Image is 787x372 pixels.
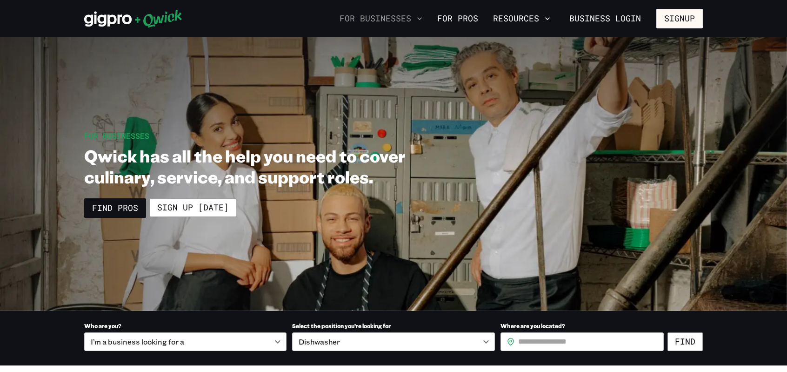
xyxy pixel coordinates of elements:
[292,332,494,351] div: Dishwasher
[500,322,565,330] span: Where are you located?
[150,198,236,217] a: Sign up [DATE]
[667,332,703,351] button: Find
[489,11,554,27] button: Resources
[84,145,455,187] h1: Qwick has all the help you need to cover culinary, service, and support roles.
[84,332,287,351] div: I’m a business looking for a
[84,198,146,218] a: Find Pros
[434,11,482,27] a: For Pros
[292,322,391,330] span: Select the position you’re looking for
[336,11,426,27] button: For Businesses
[561,9,649,28] a: Business Login
[84,131,149,141] span: For Businesses
[84,322,121,330] span: Who are you?
[656,9,703,28] button: Signup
